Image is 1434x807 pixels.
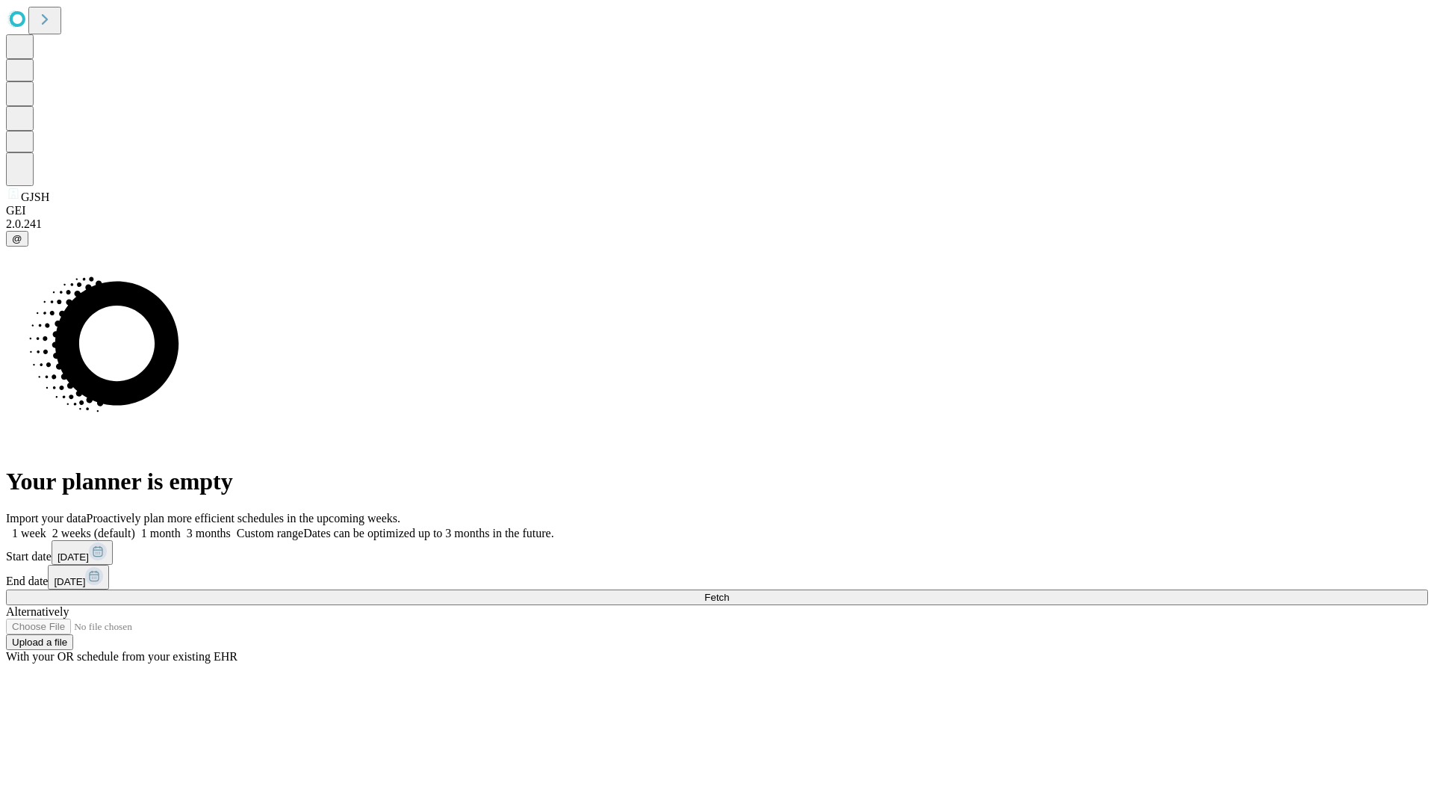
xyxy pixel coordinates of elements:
div: Start date [6,540,1428,565]
span: [DATE] [58,551,89,563]
span: Fetch [704,592,729,603]
span: Alternatively [6,605,69,618]
span: 3 months [187,527,231,539]
button: Upload a file [6,634,73,650]
div: End date [6,565,1428,590]
span: 1 week [12,527,46,539]
div: 2.0.241 [6,217,1428,231]
span: With your OR schedule from your existing EHR [6,650,238,663]
h1: Your planner is empty [6,468,1428,495]
button: @ [6,231,28,247]
button: [DATE] [48,565,109,590]
span: 1 month [141,527,181,539]
span: [DATE] [54,576,85,587]
span: Proactively plan more efficient schedules in the upcoming weeks. [87,512,400,525]
div: GEI [6,204,1428,217]
span: @ [12,233,22,244]
span: GJSH [21,191,49,203]
button: Fetch [6,590,1428,605]
span: Custom range [237,527,303,539]
span: Dates can be optimized up to 3 months in the future. [303,527,553,539]
button: [DATE] [52,540,113,565]
span: 2 weeks (default) [52,527,135,539]
span: Import your data [6,512,87,525]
